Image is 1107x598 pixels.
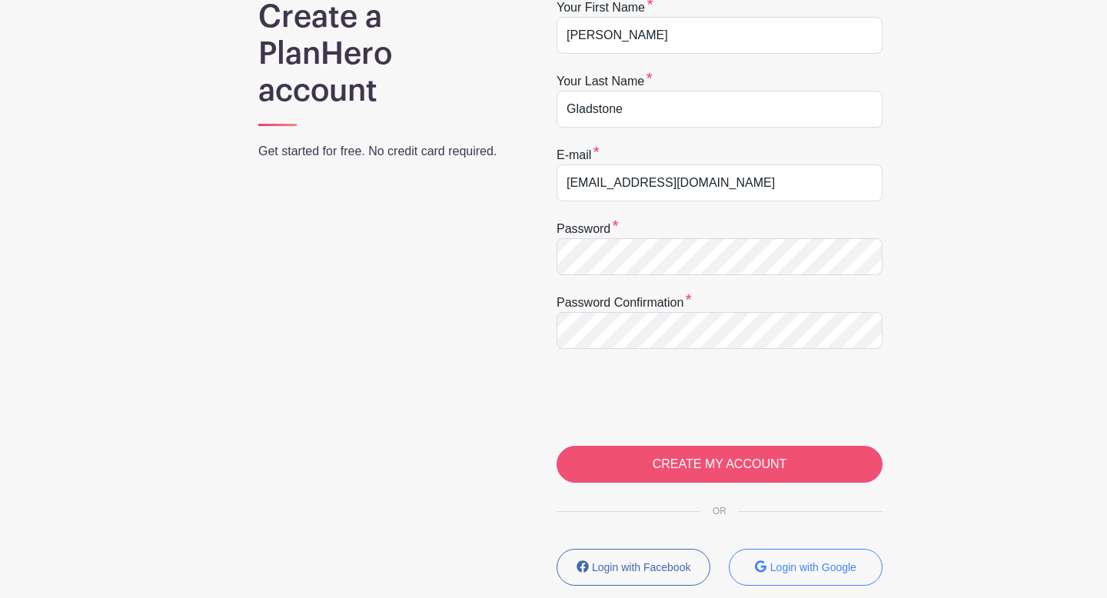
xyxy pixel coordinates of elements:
p: Get started for free. No credit card required. [258,142,517,161]
button: Login with Google [729,549,883,586]
input: CREATE MY ACCOUNT [557,446,883,483]
button: Login with Facebook [557,549,710,586]
small: Login with Google [770,561,856,573]
label: Password confirmation [557,294,692,312]
label: Your last name [557,72,653,91]
label: Password [557,220,619,238]
iframe: reCAPTCHA [557,367,790,427]
small: Login with Facebook [592,561,690,573]
label: E-mail [557,146,600,164]
input: e.g. Smith [557,91,883,128]
input: e.g. julie@eventco.com [557,164,883,201]
span: OR [700,506,739,517]
input: e.g. Julie [557,17,883,54]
